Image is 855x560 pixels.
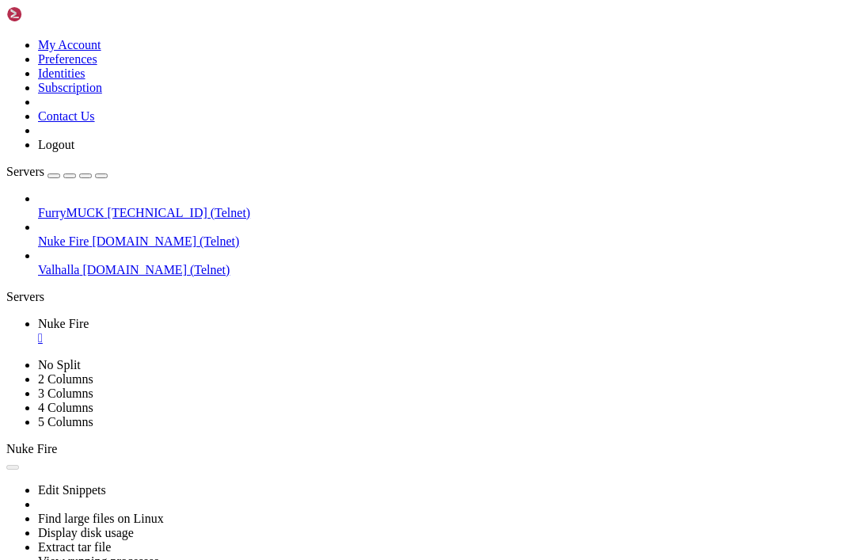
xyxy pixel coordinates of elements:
[38,401,93,414] a: 4 Columns
[38,540,111,554] a: Extract tar file
[38,67,85,80] a: Identities
[38,192,849,220] li: FurryMUCK [TECHNICAL_ID] (Telnet)
[38,317,89,330] span: Nuke Fire
[38,38,101,51] a: My Account
[38,206,849,220] a: FurryMUCK [TECHNICAL_ID] (Telnet)
[38,372,93,386] a: 2 Columns
[82,263,230,276] span: [DOMAIN_NAME] (Telnet)
[38,138,74,151] a: Logout
[38,331,849,345] a: 
[38,234,849,249] a: Nuke Fire [DOMAIN_NAME] (Telnet)
[38,234,89,248] span: Nuke Fire
[108,206,251,219] span: [TECHNICAL_ID] (Telnet)
[38,526,134,539] a: Display disk usage
[38,81,102,94] a: Subscription
[6,165,44,178] span: Servers
[38,220,849,249] li: Nuke Fire [DOMAIN_NAME] (Telnet)
[6,165,108,178] a: Servers
[38,206,104,219] span: FurryMUCK
[38,358,81,371] a: No Split
[6,442,57,455] span: Nuke Fire
[38,317,849,345] a: Nuke Fire
[92,234,239,248] span: [DOMAIN_NAME] (Telnet)
[38,483,106,497] a: Edit Snippets
[38,387,93,400] a: 3 Columns
[38,109,95,123] a: Contact Us
[38,263,79,276] span: Valhalla
[38,263,849,277] a: Valhalla [DOMAIN_NAME] (Telnet)
[38,512,164,525] a: Find large files on Linux
[6,6,97,22] img: Shellngn
[38,52,97,66] a: Preferences
[6,290,849,304] div: Servers
[38,415,93,429] a: 5 Columns
[38,249,849,277] li: Valhalla [DOMAIN_NAME] (Telnet)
